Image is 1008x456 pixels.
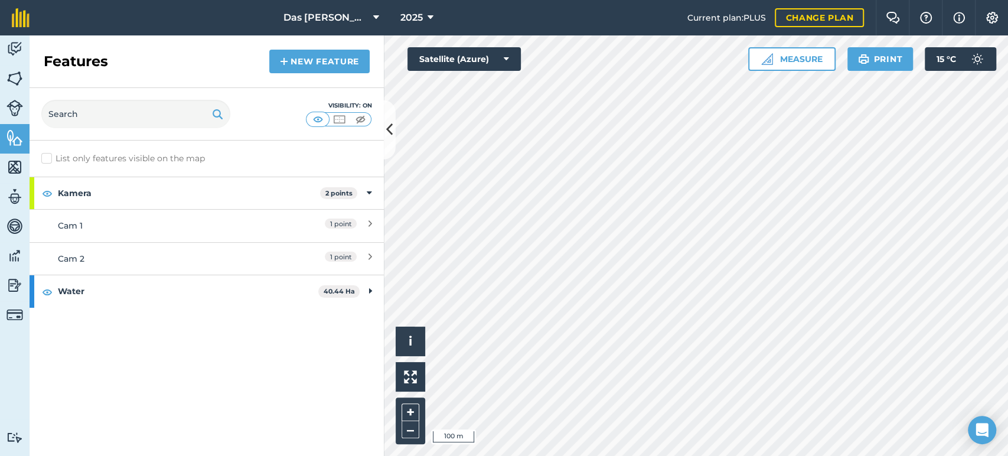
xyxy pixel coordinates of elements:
[6,129,23,146] img: svg+xml;base64,PHN2ZyB4bWxucz0iaHR0cDovL3d3dy53My5vcmcvMjAwMC9zdmciIHdpZHRoPSI1NiIgaGVpZ2h0PSI2MC...
[6,100,23,116] img: svg+xml;base64,PD94bWwgdmVyc2lvbj0iMS4wIiBlbmNvZGluZz0idXRmLTgiPz4KPCEtLSBHZW5lcmF0b3I6IEFkb2JlIE...
[280,54,288,69] img: svg+xml;base64,PHN2ZyB4bWxucz0iaHR0cDovL3d3dy53My5vcmcvMjAwMC9zdmciIHdpZHRoPSIxNCIgaGVpZ2h0PSIyNC...
[775,8,864,27] a: Change plan
[324,287,355,295] strong: 40.44 Ha
[58,275,318,307] strong: Water
[30,242,384,275] a: Cam 21 point
[58,177,320,209] strong: Kamera
[30,177,384,209] div: Kamera2 points
[42,285,53,299] img: svg+xml;base64,PHN2ZyB4bWxucz0iaHR0cDovL3d3dy53My5vcmcvMjAwMC9zdmciIHdpZHRoPSIxOCIgaGVpZ2h0PSIyNC...
[44,52,108,71] h2: Features
[6,70,23,87] img: svg+xml;base64,PHN2ZyB4bWxucz0iaHR0cDovL3d3dy53My5vcmcvMjAwMC9zdmciIHdpZHRoPSI1NiIgaGVpZ2h0PSI2MC...
[409,334,412,348] span: i
[325,219,357,229] span: 1 point
[12,8,30,27] img: fieldmargin Logo
[6,217,23,235] img: svg+xml;base64,PD94bWwgdmVyc2lvbj0iMS4wIiBlbmNvZGluZz0idXRmLTgiPz4KPCEtLSBHZW5lcmF0b3I6IEFkb2JlIE...
[325,252,357,262] span: 1 point
[332,113,347,125] img: svg+xml;base64,PHN2ZyB4bWxucz0iaHR0cDovL3d3dy53My5vcmcvMjAwMC9zdmciIHdpZHRoPSI1MCIgaGVpZ2h0PSI0MC...
[30,209,384,242] a: Cam 11 point
[847,47,914,71] button: Print
[212,107,223,121] img: svg+xml;base64,PHN2ZyB4bWxucz0iaHR0cDovL3d3dy53My5vcmcvMjAwMC9zdmciIHdpZHRoPSIxOSIgaGVpZ2h0PSIyNC...
[402,421,419,438] button: –
[953,11,965,25] img: svg+xml;base64,PHN2ZyB4bWxucz0iaHR0cDovL3d3dy53My5vcmcvMjAwMC9zdmciIHdpZHRoPSIxNyIgaGVpZ2h0PSIxNy...
[42,186,53,200] img: svg+xml;base64,PHN2ZyB4bWxucz0iaHR0cDovL3d3dy53My5vcmcvMjAwMC9zdmciIHdpZHRoPSIxOCIgaGVpZ2h0PSIyNC...
[937,47,956,71] span: 15 ° C
[283,11,368,25] span: Das [PERSON_NAME]
[6,188,23,206] img: svg+xml;base64,PD94bWwgdmVyc2lvbj0iMS4wIiBlbmNvZGluZz0idXRmLTgiPz4KPCEtLSBHZW5lcmF0b3I6IEFkb2JlIE...
[30,275,384,307] div: Water40.44 Ha
[306,101,372,110] div: Visibility: On
[400,11,423,25] span: 2025
[58,219,268,232] div: Cam 1
[41,152,205,165] label: List only features visible on the map
[761,53,773,65] img: Ruler icon
[6,307,23,323] img: svg+xml;base64,PD94bWwgdmVyc2lvbj0iMS4wIiBlbmNvZGluZz0idXRmLTgiPz4KPCEtLSBHZW5lcmF0b3I6IEFkb2JlIE...
[58,252,268,265] div: Cam 2
[6,247,23,265] img: svg+xml;base64,PD94bWwgdmVyc2lvbj0iMS4wIiBlbmNvZGluZz0idXRmLTgiPz4KPCEtLSBHZW5lcmF0b3I6IEFkb2JlIE...
[6,158,23,176] img: svg+xml;base64,PHN2ZyB4bWxucz0iaHR0cDovL3d3dy53My5vcmcvMjAwMC9zdmciIHdpZHRoPSI1NiIgaGVpZ2h0PSI2MC...
[919,12,933,24] img: A question mark icon
[407,47,521,71] button: Satellite (Azure)
[985,12,999,24] img: A cog icon
[6,432,23,443] img: svg+xml;base64,PD94bWwgdmVyc2lvbj0iMS4wIiBlbmNvZGluZz0idXRmLTgiPz4KPCEtLSBHZW5lcmF0b3I6IEFkb2JlIE...
[396,327,425,356] button: i
[748,47,836,71] button: Measure
[925,47,996,71] button: 15 °C
[687,11,765,24] span: Current plan : PLUS
[311,113,325,125] img: svg+xml;base64,PHN2ZyB4bWxucz0iaHR0cDovL3d3dy53My5vcmcvMjAwMC9zdmciIHdpZHRoPSI1MCIgaGVpZ2h0PSI0MC...
[965,47,989,71] img: svg+xml;base64,PD94bWwgdmVyc2lvbj0iMS4wIiBlbmNvZGluZz0idXRmLTgiPz4KPCEtLSBHZW5lcmF0b3I6IEFkb2JlIE...
[858,52,869,66] img: svg+xml;base64,PHN2ZyB4bWxucz0iaHR0cDovL3d3dy53My5vcmcvMjAwMC9zdmciIHdpZHRoPSIxOSIgaGVpZ2h0PSIyNC...
[6,40,23,58] img: svg+xml;base64,PD94bWwgdmVyc2lvbj0iMS4wIiBlbmNvZGluZz0idXRmLTgiPz4KPCEtLSBHZW5lcmF0b3I6IEFkb2JlIE...
[886,12,900,24] img: Two speech bubbles overlapping with the left bubble in the forefront
[41,100,230,128] input: Search
[353,113,368,125] img: svg+xml;base64,PHN2ZyB4bWxucz0iaHR0cDovL3d3dy53My5vcmcvMjAwMC9zdmciIHdpZHRoPSI1MCIgaGVpZ2h0PSI0MC...
[404,370,417,383] img: Four arrows, one pointing top left, one top right, one bottom right and the last bottom left
[269,50,370,73] a: New feature
[402,403,419,421] button: +
[325,189,353,197] strong: 2 points
[6,276,23,294] img: svg+xml;base64,PD94bWwgdmVyc2lvbj0iMS4wIiBlbmNvZGluZz0idXRmLTgiPz4KPCEtLSBHZW5lcmF0b3I6IEFkb2JlIE...
[968,416,996,444] div: Open Intercom Messenger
